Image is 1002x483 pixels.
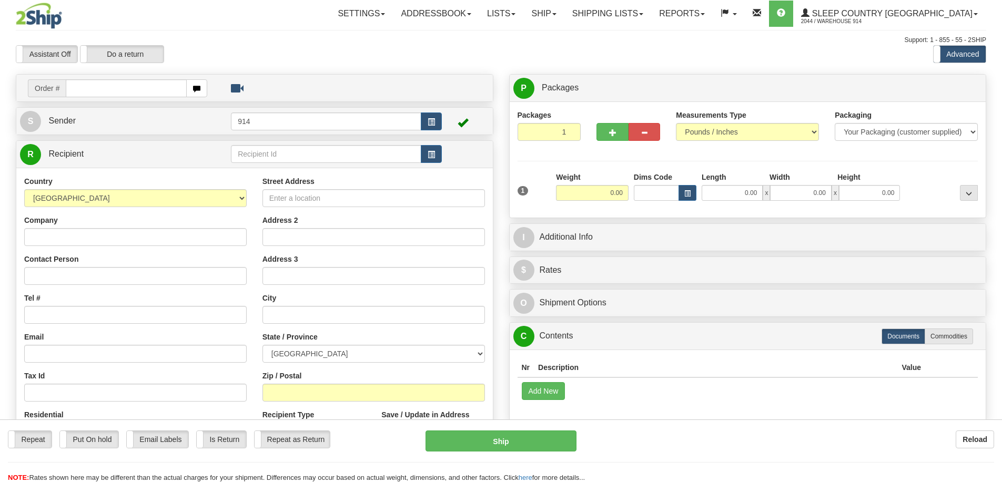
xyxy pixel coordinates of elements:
label: Company [24,215,58,225]
label: State / Province [262,332,318,342]
label: Address 2 [262,215,298,225]
a: Lists [479,1,523,27]
span: Recipient [48,149,84,158]
a: here [519,474,532,481]
label: Documents [882,328,925,344]
label: Tax Id [24,371,45,381]
th: Description [534,358,897,377]
label: Advanced [934,46,986,63]
label: Height [837,172,861,182]
a: Settings [330,1,393,27]
button: Ship [426,430,576,451]
span: NOTE: [8,474,29,481]
a: Shipping lists [564,1,651,27]
label: Measurements Type [676,110,746,120]
label: Repeat [8,431,52,448]
span: Packages [542,83,579,92]
a: S Sender [20,110,231,132]
label: Recipient Type [262,409,315,420]
span: 1 [518,186,529,196]
a: P Packages [513,77,983,99]
label: Width [770,172,790,182]
label: Country [24,176,53,187]
label: Assistant Off [16,46,77,63]
span: P [513,78,534,99]
a: $Rates [513,260,983,281]
span: x [832,185,839,201]
span: $ [513,260,534,281]
label: Address 3 [262,254,298,264]
iframe: chat widget [978,188,1001,295]
a: Reports [651,1,713,27]
input: Enter a location [262,189,485,207]
label: Is Return [197,431,246,448]
label: Street Address [262,176,315,187]
label: Packaging [835,110,872,120]
label: Length [702,172,726,182]
button: Reload [956,430,994,448]
input: Recipient Id [231,145,421,163]
div: ... [960,185,978,201]
span: C [513,326,534,347]
label: Commodities [925,328,973,344]
label: Repeat as Return [255,431,330,448]
label: Packages [518,110,552,120]
label: Email Labels [127,431,188,448]
a: IAdditional Info [513,227,983,248]
span: 2044 / Warehouse 914 [801,16,880,27]
label: Do a return [80,46,164,63]
label: City [262,293,276,303]
label: Email [24,332,44,342]
span: S [20,111,41,132]
a: Sleep Country [GEOGRAPHIC_DATA] 2044 / Warehouse 914 [793,1,986,27]
label: Save / Update in Address Book [381,409,484,430]
span: Sleep Country [GEOGRAPHIC_DATA] [809,9,973,18]
label: Zip / Postal [262,371,302,381]
label: Contact Person [24,254,78,264]
span: I [513,227,534,248]
input: Sender Id [231,112,421,130]
a: OShipment Options [513,292,983,314]
label: Residential [24,409,64,420]
a: Addressbook [393,1,479,27]
a: CContents [513,325,983,347]
span: R [20,144,41,165]
span: Order # [28,79,66,97]
label: Dims Code [634,172,672,182]
button: Add New [522,382,565,400]
th: Value [897,358,925,377]
span: Sender [48,116,76,125]
label: Put On hold [60,431,118,448]
span: O [513,293,534,314]
img: logo2044.jpg [16,3,62,29]
th: Nr [518,358,534,377]
a: Ship [523,1,564,27]
b: Reload [963,435,987,444]
label: Tel # [24,293,41,303]
div: Support: 1 - 855 - 55 - 2SHIP [16,36,986,45]
a: R Recipient [20,143,208,165]
label: Weight [556,172,580,182]
span: x [763,185,770,201]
